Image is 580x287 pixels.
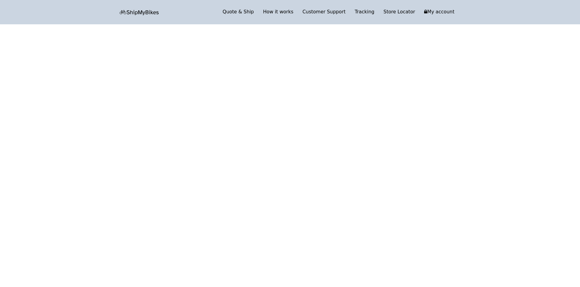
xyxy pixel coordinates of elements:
a: Tracking [350,8,379,16]
a: My account [420,8,459,16]
a: Quote & Ship [218,8,258,16]
a: Store Locator [379,8,420,16]
img: letsbox [120,10,159,15]
a: How it works [258,8,298,16]
a: Customer Support [298,8,350,16]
